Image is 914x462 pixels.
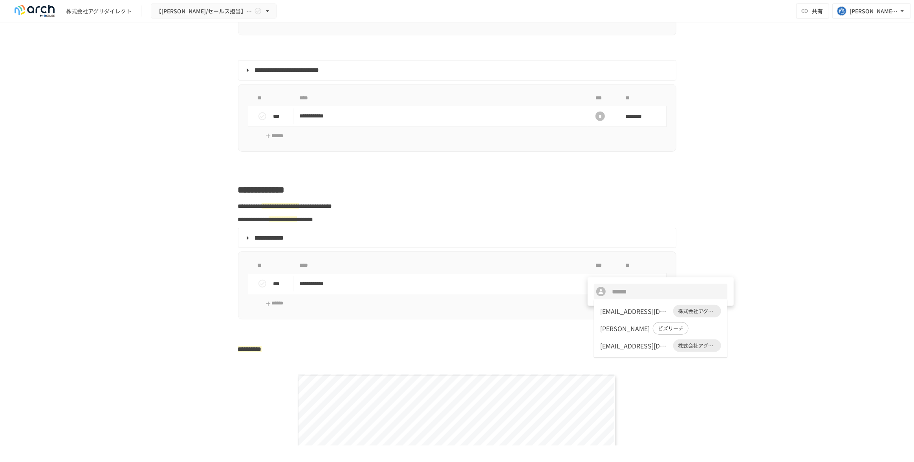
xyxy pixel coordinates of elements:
span: 株式会社アグリダイレクト [673,342,721,350]
div: [EMAIL_ADDRESS][DOMAIN_NAME] [600,341,670,350]
div: [EMAIL_ADDRESS][DOMAIN_NAME] [600,306,670,316]
div: [PERSON_NAME] [600,324,650,333]
span: ビズリーチ [653,324,688,332]
span: 株式会社アグリダイレクト [673,307,721,315]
